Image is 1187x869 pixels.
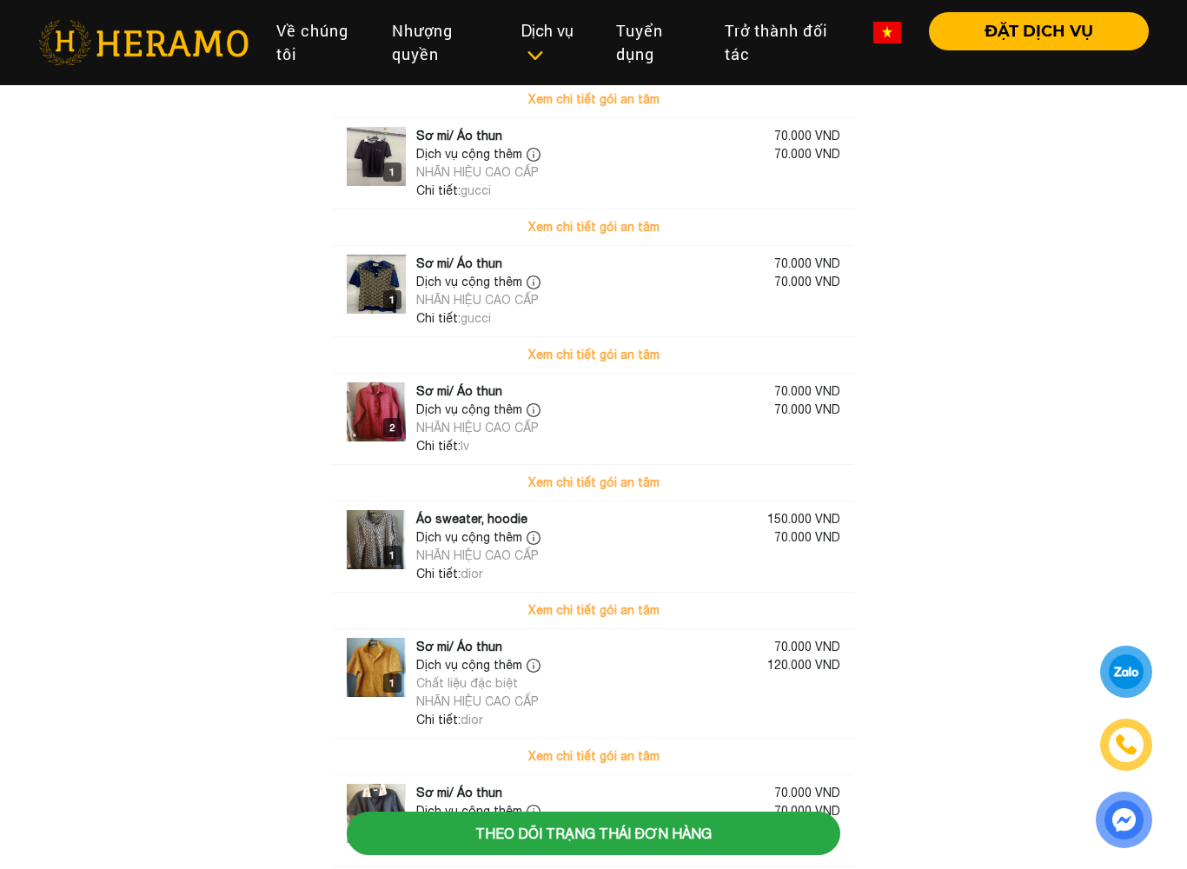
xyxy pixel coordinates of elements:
[416,163,545,182] div: NHÃN HIỆU CAO CẤP
[416,547,545,565] div: NHÃN HIỆU CAO CẤP
[416,713,461,726] span: Chi tiết:
[383,673,401,693] div: 1
[527,403,540,417] img: info
[774,382,840,401] div: 70.000 VND
[416,784,502,802] div: Sơ mi/ Áo thun
[774,127,840,145] div: 70.000 VND
[333,337,854,373] button: Xem chi tiết gói an tâm
[333,739,854,774] button: Xem chi tiết gói an tâm
[416,439,461,453] span: Chi tiết:
[416,674,545,693] div: Chất liệu đặc biệt
[347,127,406,186] img: logo
[416,145,545,163] div: Dịch vụ cộng thêm
[527,531,540,545] img: info
[383,546,401,565] div: 1
[416,127,502,145] div: Sơ mi/ Áo thun
[461,183,491,197] span: gucci
[527,275,540,289] img: info
[774,638,840,656] div: 70.000 VND
[347,638,406,697] img: logo
[416,656,545,674] div: Dịch vụ cộng thêm
[378,12,507,73] a: Nhượng quyền
[383,290,401,309] div: 1
[767,656,840,711] div: 120.000 VND
[416,567,461,580] span: Chi tiết:
[774,528,840,565] div: 70.000 VND
[774,784,840,802] div: 70.000 VND
[262,12,378,73] a: Về chúng tôi
[461,311,491,325] span: gucci
[527,148,540,162] img: info
[461,567,483,580] span: dior
[602,12,711,73] a: Tuyển dụng
[416,382,502,401] div: Sơ mi/ Áo thun
[416,311,461,325] span: Chi tiết:
[416,693,545,711] div: NHÃN HIỆU CAO CẤP
[347,812,840,855] button: Theo dõi trạng thái đơn hàng
[347,510,406,569] img: logo
[347,255,406,314] img: logo
[461,713,483,726] span: dior
[416,419,545,437] div: NHÃN HIỆU CAO CẤP
[416,510,527,528] div: Áo sweater, hoodie
[527,659,540,673] img: info
[774,255,840,273] div: 70.000 VND
[38,20,249,65] img: heramo-logo.png
[383,163,401,182] div: 1
[526,47,544,64] img: subToggleIcon
[873,22,901,43] img: vn-flag.png
[416,401,545,419] div: Dịch vụ cộng thêm
[333,465,854,501] button: Xem chi tiết gói an tâm
[915,23,1149,39] a: ĐẶT DỊCH VỤ
[774,401,840,437] div: 70.000 VND
[416,183,461,197] span: Chi tiết:
[416,528,545,547] div: Dịch vụ cộng thêm
[711,12,859,73] a: Trở thành đối tác
[333,593,854,628] button: Xem chi tiết gói an tâm
[767,510,840,528] div: 150.000 VND
[416,255,502,273] div: Sơ mi/ Áo thun
[929,12,1149,50] button: ĐẶT DỊCH VỤ
[416,638,502,656] div: Sơ mi/ Áo thun
[521,19,588,66] div: Dịch vụ
[416,273,545,291] div: Dịch vụ cộng thêm
[1117,735,1136,754] img: phone-icon
[333,82,854,117] button: Xem chi tiết gói an tâm
[774,145,840,182] div: 70.000 VND
[461,439,469,453] span: lv
[347,784,406,843] img: logo
[416,291,545,309] div: NHÃN HIỆU CAO CẤP
[383,418,401,437] div: 2
[1103,721,1150,768] a: phone-icon
[347,382,406,441] img: logo
[333,209,854,245] button: Xem chi tiết gói an tâm
[774,273,840,309] div: 70.000 VND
